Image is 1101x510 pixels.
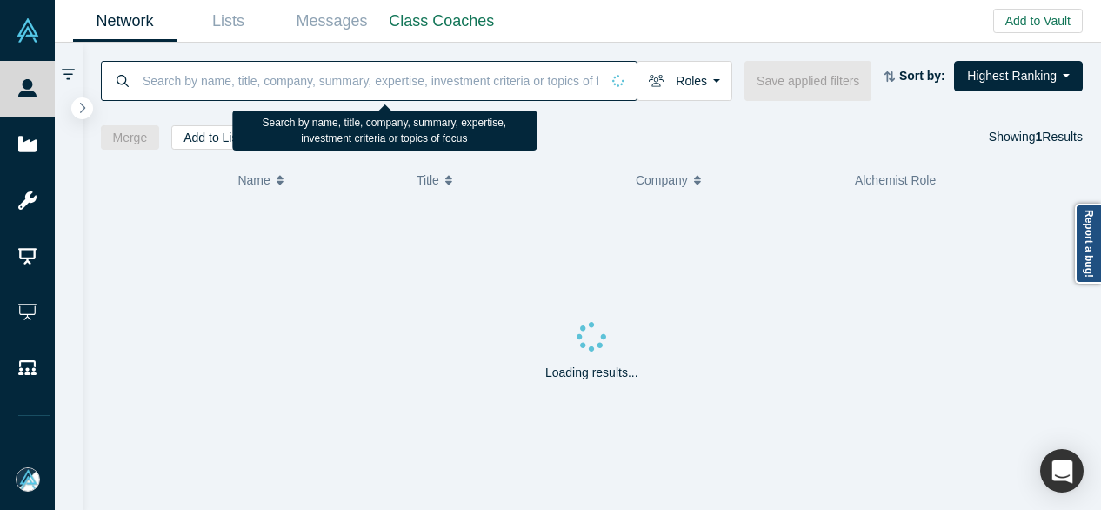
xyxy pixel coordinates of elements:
a: Lists [177,1,280,42]
button: Merge [101,125,160,150]
p: Loading results... [545,364,638,382]
span: Alchemist Role [855,173,936,187]
button: Company [636,162,837,198]
strong: Sort by: [899,69,945,83]
button: Name [237,162,398,198]
button: Highest Ranking [954,61,1083,91]
button: Roles [637,61,732,101]
input: Search by name, title, company, summary, expertise, investment criteria or topics of focus [141,60,600,101]
img: Alchemist Vault Logo [16,18,40,43]
span: Results [1036,130,1083,144]
strong: 1 [1036,130,1043,144]
button: Save applied filters [744,61,871,101]
button: Add to Vault [993,9,1083,33]
button: Title [417,162,617,198]
button: Add to List [171,125,253,150]
span: Name [237,162,270,198]
span: Company [636,162,688,198]
img: Mia Scott's Account [16,467,40,492]
span: Title [417,162,439,198]
div: Showing [989,125,1083,150]
a: Class Coaches [384,1,500,42]
a: Report a bug! [1075,204,1101,284]
a: Messages [280,1,384,42]
a: Network [73,1,177,42]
